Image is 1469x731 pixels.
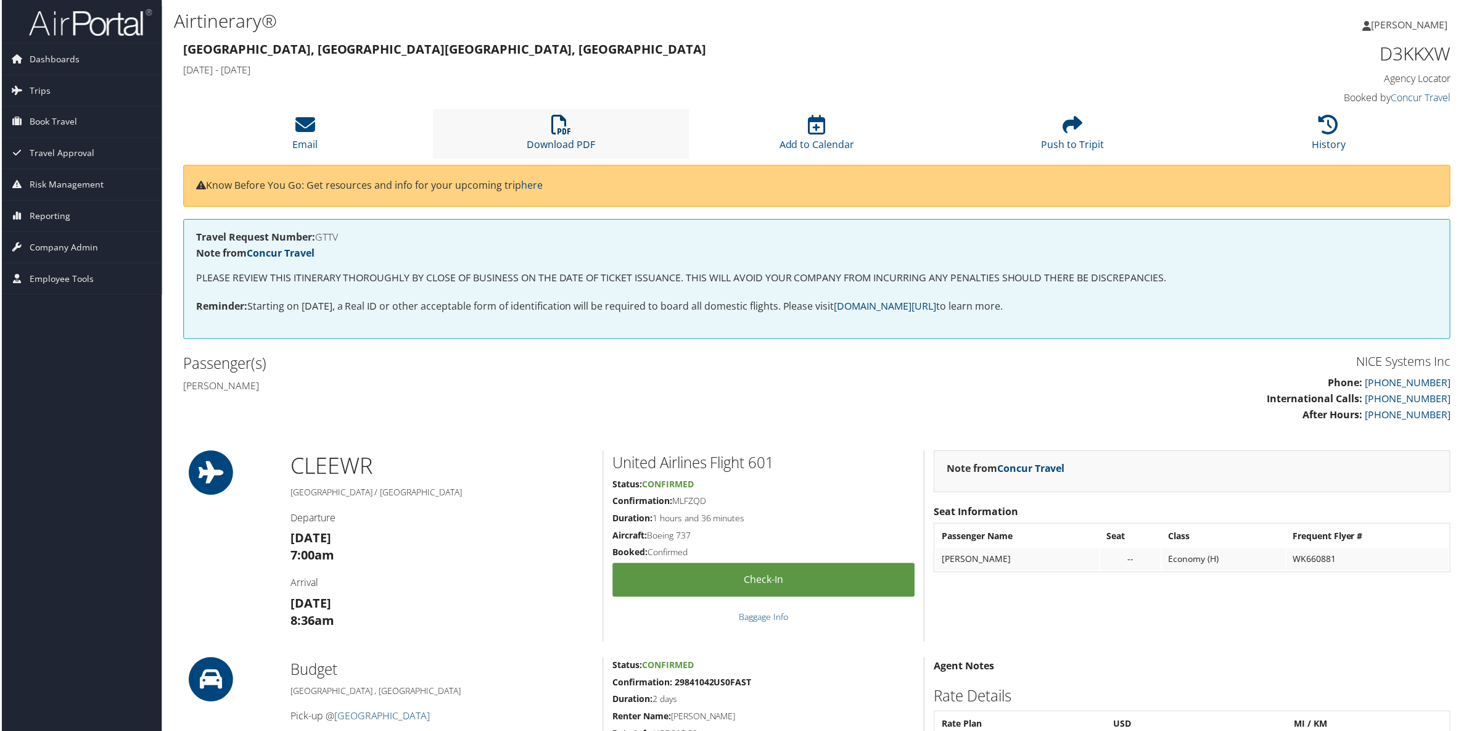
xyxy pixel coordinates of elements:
th: Seat [1101,526,1162,548]
a: [PHONE_NUMBER] [1367,393,1452,407]
strong: Confirmation: 29841042US0FAST [612,678,752,690]
h5: MLFZQD [612,496,916,508]
h5: 2 days [612,695,916,707]
h4: [PERSON_NAME] [182,380,808,394]
h4: Pick-up @ [289,711,593,724]
span: Employee Tools [28,264,92,295]
h3: NICE Systems Inc [826,354,1452,371]
span: Confirmed [642,661,694,672]
a: [PERSON_NAME] [1364,6,1462,43]
a: Email [292,122,317,152]
p: Know Before You Go: Get resources and info for your upcoming trip [195,178,1439,194]
p: PLEASE REVIEW THIS ITINERARY THOROUGHLY BY CLOSE OF BUSINESS ON THE DATE OF TICKET ISSUANCE. THIS... [195,271,1439,287]
h1: D3KKXW [1149,41,1453,67]
span: [PERSON_NAME] [1373,18,1449,31]
h5: 1 hours and 36 minutes [612,513,916,526]
a: Concur Travel [1393,91,1452,104]
a: Download PDF [527,122,595,152]
strong: Seat Information [934,506,1019,519]
span: Company Admin [28,233,96,263]
h1: CLE EWR [289,452,593,482]
strong: [DATE] [289,597,330,613]
strong: Travel Request Number: [195,231,314,244]
a: Baggage Info [739,613,788,624]
th: Passenger Name [936,526,1100,548]
a: here [521,179,542,192]
td: WK660881 [1288,550,1451,572]
strong: Status: [612,661,642,672]
h5: Confirmed [612,547,916,560]
a: History [1314,122,1348,152]
span: Travel Approval [28,138,93,169]
a: Add to Calendar [780,122,855,152]
h4: [DATE] - [DATE] [182,63,1130,76]
strong: [GEOGRAPHIC_DATA], [GEOGRAPHIC_DATA] [GEOGRAPHIC_DATA], [GEOGRAPHIC_DATA] [182,41,706,57]
h4: Agency Locator [1149,72,1453,85]
h2: Rate Details [934,687,1452,708]
span: Trips [28,75,49,106]
span: Reporting [28,201,68,232]
h5: [PERSON_NAME] [612,712,916,724]
a: [GEOGRAPHIC_DATA] [333,711,429,724]
th: Class [1163,526,1287,548]
a: [PHONE_NUMBER] [1367,377,1452,390]
span: Book Travel [28,107,75,138]
strong: Booked: [612,547,648,559]
th: Frequent Flyer # [1288,526,1451,548]
strong: International Calls: [1269,393,1364,407]
span: Confirmed [642,479,694,491]
span: Dashboards [28,44,78,75]
h5: Boeing 737 [612,531,916,543]
strong: 8:36am [289,614,333,630]
h4: Arrival [289,577,593,591]
strong: After Hours: [1304,409,1364,423]
td: [PERSON_NAME] [936,550,1100,572]
a: Concur Travel [245,247,313,260]
h4: Departure [289,512,593,526]
strong: Agent Notes [934,661,995,674]
h2: Budget [289,661,593,682]
td: Economy (H) [1163,550,1287,572]
h2: United Airlines Flight 601 [612,453,916,474]
strong: 7:00am [289,548,333,564]
span: Risk Management [28,170,102,200]
strong: Duration: [612,695,652,706]
strong: Renter Name: [612,712,671,724]
strong: Reminder: [195,300,246,313]
h1: Airtinerary® [173,8,1032,34]
a: [DOMAIN_NAME][URL] [834,300,937,313]
strong: Confirmation: [612,496,672,508]
strong: Aircraft: [612,531,647,542]
h2: Passenger(s) [182,354,808,375]
strong: Duration: [612,513,652,525]
strong: Note from [947,463,1066,476]
p: Starting on [DATE], a Real ID or other acceptable form of identification will be required to boar... [195,299,1439,315]
a: Push to Tripit [1042,122,1105,152]
div: -- [1108,555,1156,566]
img: airportal-logo.png [27,8,150,37]
a: Concur Travel [998,463,1066,476]
h5: [GEOGRAPHIC_DATA] / [GEOGRAPHIC_DATA] [289,487,593,500]
a: Check-in [612,564,916,598]
h4: GTTV [195,233,1439,242]
strong: [DATE] [289,531,330,547]
strong: Note from [195,247,313,260]
h5: [GEOGRAPHIC_DATA] , [GEOGRAPHIC_DATA] [289,687,593,699]
h4: Booked by [1149,91,1453,104]
a: [PHONE_NUMBER] [1367,409,1452,423]
strong: Phone: [1330,377,1364,390]
strong: Status: [612,479,642,491]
